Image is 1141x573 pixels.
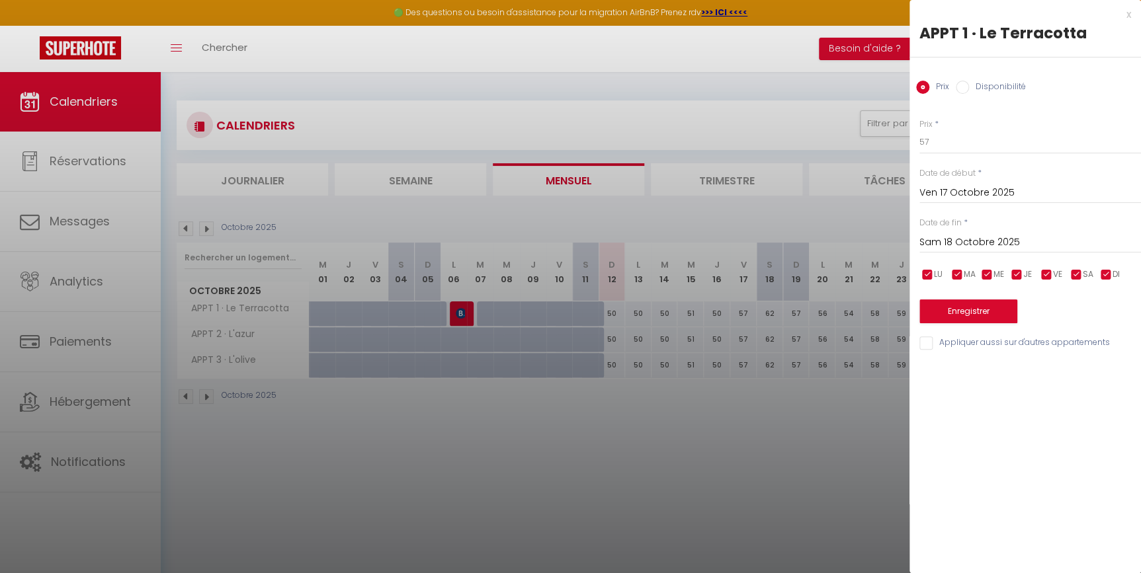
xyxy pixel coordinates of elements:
span: ME [993,268,1004,281]
label: Prix [919,118,933,131]
span: DI [1113,268,1120,281]
span: JE [1023,268,1032,281]
span: MA [964,268,976,281]
button: Enregistrer [919,299,1017,323]
span: VE [1053,268,1062,281]
div: APPT 1 · Le Terracotta [919,22,1131,44]
span: LU [934,268,943,281]
label: Prix [929,81,949,95]
label: Disponibilité [969,81,1026,95]
label: Date de début [919,167,976,180]
div: x [909,7,1131,22]
label: Date de fin [919,217,962,229]
span: SA [1083,268,1093,281]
